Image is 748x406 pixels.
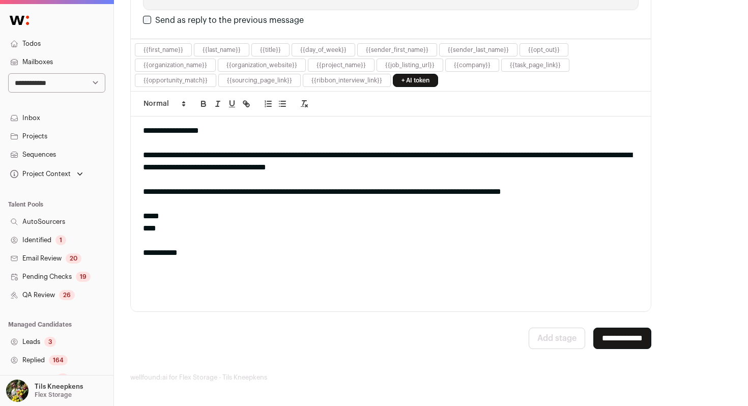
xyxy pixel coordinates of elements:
[44,337,56,347] div: 3
[203,46,241,54] button: {{last_name}}
[393,74,438,87] a: + AI token
[35,391,72,399] p: Flex Storage
[528,46,560,54] button: {{opt_out}}
[59,290,75,300] div: 26
[143,61,207,69] button: {{organization_name}}
[57,373,69,384] div: 2
[8,170,71,178] div: Project Context
[366,46,428,54] button: {{sender_first_name}}
[454,61,491,69] button: {{company}}
[76,272,91,282] div: 19
[311,76,382,84] button: {{ribbon_interview_link}}
[130,373,732,382] footer: wellfound:ai for Flex Storage - Tils Kneepkens
[55,235,66,245] div: 1
[49,355,68,365] div: 164
[4,10,35,31] img: Wellfound
[143,76,208,84] button: {{opportunity_match}}
[226,61,297,69] button: {{organization_website}}
[300,46,347,54] button: {{day_of_week}}
[385,61,435,69] button: {{job_listing_url}}
[66,253,81,264] div: 20
[8,167,85,181] button: Open dropdown
[155,16,304,24] label: Send as reply to the previous message
[448,46,509,54] button: {{sender_last_name}}
[35,383,83,391] p: Tils Kneepkens
[260,46,281,54] button: {{title}}
[510,61,561,69] button: {{task_page_link}}
[317,61,366,69] button: {{project_name}}
[6,380,28,402] img: 6689865-medium_jpg
[4,380,85,402] button: Open dropdown
[143,46,183,54] button: {{first_name}}
[227,76,292,84] button: {{sourcing_page_link}}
